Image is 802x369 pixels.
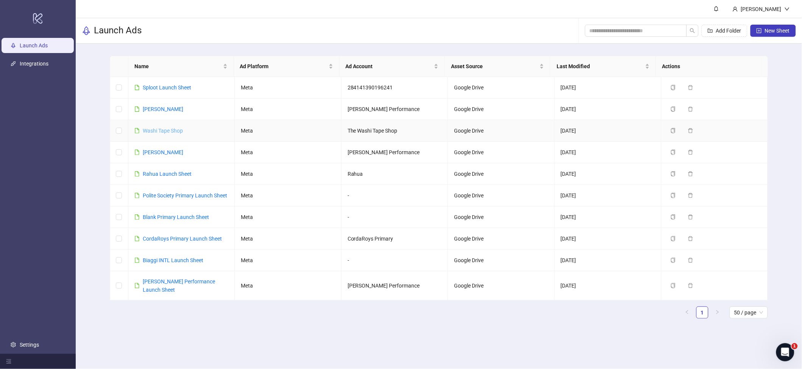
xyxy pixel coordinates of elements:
span: menu-fold [6,359,11,364]
div: [PERSON_NAME] [738,5,785,13]
td: Google Drive [448,77,555,99]
span: delete [688,171,693,177]
span: copy [671,214,676,220]
span: right [715,310,720,314]
td: [DATE] [555,228,662,250]
td: Meta [235,77,342,99]
td: Meta [235,99,342,120]
span: copy [671,106,676,112]
td: Google Drive [448,271,555,300]
span: down [785,6,790,12]
span: file [134,193,140,198]
button: Add Folder [702,25,747,37]
th: Actions [656,56,762,77]
a: Polite Society Primary Launch Sheet [143,192,227,199]
td: [DATE] [555,185,662,206]
a: Sploot Launch Sheet [143,84,191,91]
button: right [712,306,724,319]
li: Previous Page [681,306,693,319]
td: Google Drive [448,206,555,228]
td: Google Drive [448,163,555,185]
span: 50 / page [734,307,763,318]
span: search [690,28,695,33]
td: [DATE] [555,163,662,185]
td: Google Drive [448,99,555,120]
span: Asset Source [451,62,538,70]
span: file [134,128,140,133]
span: delete [688,283,693,288]
td: Meta [235,163,342,185]
td: Google Drive [448,228,555,250]
span: copy [671,171,676,177]
td: Meta [235,250,342,271]
a: [PERSON_NAME] [143,149,183,155]
span: file [134,214,140,220]
td: Rahua [342,163,448,185]
button: left [681,306,693,319]
span: plus-square [757,28,762,33]
th: Name [128,56,234,77]
span: delete [688,85,693,90]
th: Last Modified [551,56,656,77]
span: copy [671,193,676,198]
span: copy [671,236,676,241]
span: copy [671,85,676,90]
span: delete [688,236,693,241]
span: file [134,236,140,241]
span: delete [688,214,693,220]
td: [DATE] [555,99,662,120]
span: file [134,85,140,90]
h3: Launch Ads [94,25,142,37]
span: bell [714,6,719,11]
th: Ad Account [340,56,445,77]
td: [DATE] [555,271,662,300]
span: Add Folder [716,28,741,34]
span: folder-add [708,28,713,33]
a: Washi Tape Shop [143,128,183,134]
span: delete [688,193,693,198]
span: user [733,6,738,12]
span: file [134,258,140,263]
span: copy [671,128,676,133]
span: delete [688,258,693,263]
a: Launch Ads [20,42,48,48]
td: Meta [235,228,342,250]
span: Ad Account [346,62,433,70]
td: [DATE] [555,77,662,99]
a: CordaRoys Primary Launch Sheet [143,236,222,242]
td: Meta [235,271,342,300]
span: Last Modified [557,62,644,70]
td: [DATE] [555,206,662,228]
th: Ad Platform [234,56,340,77]
span: file [134,283,140,288]
td: 284141390196241 [342,77,448,99]
a: Biaggi INTL Launch Sheet [143,257,203,263]
div: Page Size [730,306,768,319]
td: Google Drive [448,120,555,142]
span: left [685,310,690,314]
span: Name [134,62,222,70]
li: Next Page [712,306,724,319]
a: Rahua Launch Sheet [143,171,192,177]
a: 1 [697,307,708,318]
td: - [342,185,448,206]
span: Ad Platform [240,62,327,70]
td: Meta [235,120,342,142]
span: file [134,171,140,177]
button: New Sheet [751,25,796,37]
span: 1 [792,343,798,349]
td: Google Drive [448,142,555,163]
td: The Washi Tape Shop [342,120,448,142]
span: rocket [82,26,91,35]
a: Integrations [20,61,48,67]
td: [PERSON_NAME] Performance [342,271,448,300]
span: delete [688,106,693,112]
td: [PERSON_NAME] Performance [342,99,448,120]
td: - [342,206,448,228]
li: 1 [696,306,708,319]
td: Meta [235,185,342,206]
td: [DATE] [555,250,662,271]
td: - [342,250,448,271]
td: [DATE] [555,120,662,142]
a: [PERSON_NAME] [143,106,183,112]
